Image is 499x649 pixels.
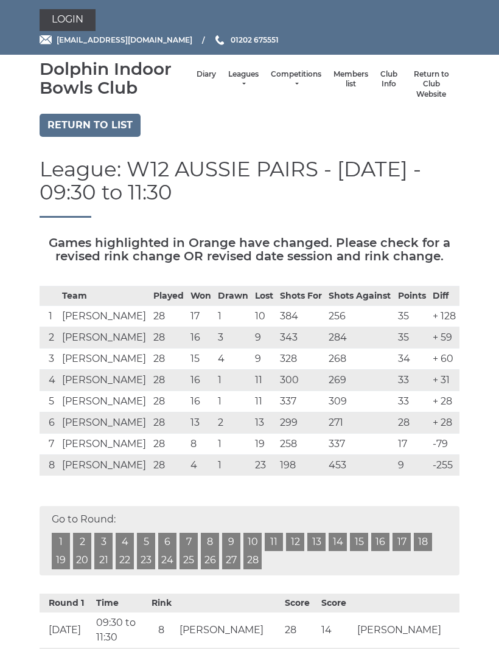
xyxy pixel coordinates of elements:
td: 19 [252,434,277,455]
td: 28 [150,349,187,370]
td: [DATE] [40,613,93,648]
a: Club Info [380,69,397,89]
th: Diff [430,286,459,306]
a: 13 [307,533,326,551]
td: 1 [215,434,252,455]
td: 384 [277,306,326,327]
td: 33 [395,370,430,391]
a: 15 [350,533,368,551]
span: [EMAIL_ADDRESS][DOMAIN_NAME] [57,35,192,44]
td: 16 [187,391,215,412]
div: Go to Round: [40,506,459,575]
td: -255 [430,455,459,476]
td: [PERSON_NAME] [354,613,459,648]
a: 23 [137,551,155,569]
td: 337 [277,391,326,412]
td: 8 [187,434,215,455]
th: Score [318,594,355,613]
a: 18 [414,533,432,551]
td: [PERSON_NAME] [59,391,151,412]
a: 5 [137,533,155,551]
td: + 59 [430,327,459,349]
img: Email [40,35,52,44]
td: 9 [395,455,430,476]
td: + 60 [430,349,459,370]
td: 28 [150,391,187,412]
th: Played [150,286,187,306]
a: 8 [201,533,219,551]
a: 12 [286,533,304,551]
a: 28 [243,551,262,569]
td: -79 [430,434,459,455]
a: 4 [116,533,134,551]
td: 34 [395,349,430,370]
td: 328 [277,349,326,370]
td: 28 [282,613,318,648]
td: 23 [252,455,277,476]
th: Lost [252,286,277,306]
a: 26 [201,551,219,569]
span: 01202 675551 [231,35,279,44]
td: + 28 [430,412,459,434]
td: 7 [40,434,59,455]
a: 3 [94,533,113,551]
td: [PERSON_NAME] [59,412,151,434]
td: 4 [40,370,59,391]
td: 1 [215,306,252,327]
img: Phone us [215,35,224,45]
h1: League: W12 AUSSIE PAIRS - [DATE] - 09:30 to 11:30 [40,158,459,218]
td: [PERSON_NAME] [59,434,151,455]
a: Members list [333,69,368,89]
a: 6 [158,533,176,551]
td: 13 [187,412,215,434]
th: Shots For [277,286,326,306]
a: Login [40,9,96,31]
td: 28 [150,455,187,476]
h5: Games highlighted in Orange have changed. Please check for a revised rink change OR revised date ... [40,236,459,263]
td: 35 [395,306,430,327]
a: 17 [393,533,411,551]
td: 8 [40,455,59,476]
a: 20 [73,551,91,569]
td: [PERSON_NAME] [59,327,151,349]
td: 453 [326,455,395,476]
td: 6 [40,412,59,434]
td: 17 [187,306,215,327]
td: 13 [252,412,277,434]
td: 337 [326,434,395,455]
td: + 128 [430,306,459,327]
td: 309 [326,391,395,412]
td: 1 [215,370,252,391]
td: + 28 [430,391,459,412]
td: 09:30 to 11:30 [93,613,147,648]
td: 3 [215,327,252,349]
a: Return to Club Website [410,69,453,100]
td: 1 [215,391,252,412]
a: Phone us 01202 675551 [214,34,279,46]
a: 10 [243,533,262,551]
td: 343 [277,327,326,349]
td: 198 [277,455,326,476]
td: 256 [326,306,395,327]
td: 33 [395,391,430,412]
td: 28 [150,370,187,391]
td: 28 [150,434,187,455]
a: 21 [94,551,113,569]
td: 17 [395,434,430,455]
a: Competitions [271,69,321,89]
a: Email [EMAIL_ADDRESS][DOMAIN_NAME] [40,34,192,46]
td: [PERSON_NAME] [176,613,282,648]
th: Team [59,286,151,306]
td: 2 [40,327,59,349]
th: Won [187,286,215,306]
td: 258 [277,434,326,455]
td: 4 [215,349,252,370]
a: 9 [222,533,240,551]
a: 16 [371,533,389,551]
a: 22 [116,551,134,569]
th: Round 1 [40,594,93,613]
td: 2 [215,412,252,434]
td: 4 [187,455,215,476]
td: 9 [252,327,277,349]
a: Diary [197,69,216,80]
